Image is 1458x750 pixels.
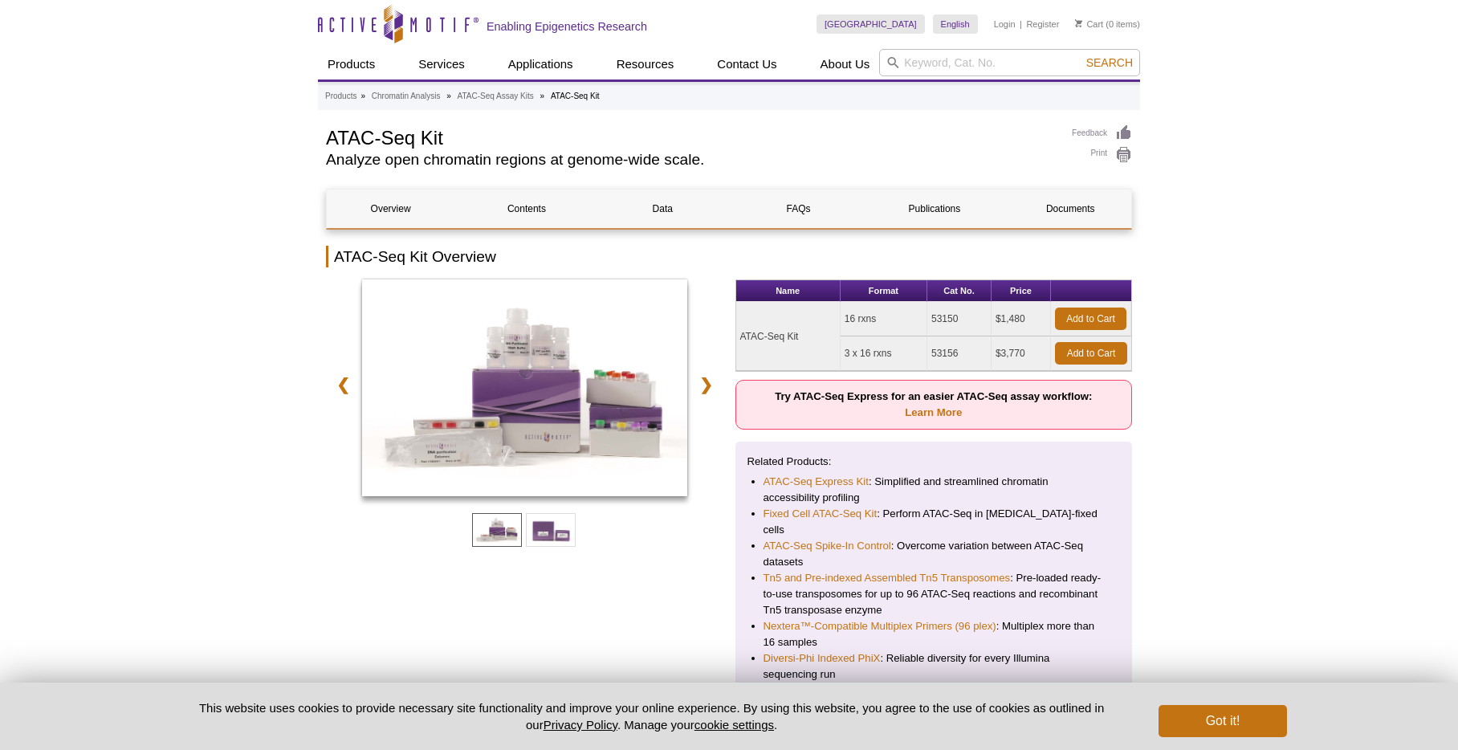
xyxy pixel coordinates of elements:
td: 53156 [927,336,992,371]
li: : Simplified and streamlined chromatin accessibility profiling [764,474,1105,506]
p: This website uses cookies to provide necessary site functionality and improve your online experie... [171,699,1132,733]
td: 16 rxns [841,302,927,336]
td: $3,770 [992,336,1051,371]
h1: ATAC-Seq Kit [326,124,1056,149]
a: FAQs [735,190,862,228]
th: Format [841,280,927,302]
h2: Enabling Epigenetics Research [487,19,647,34]
th: Cat No. [927,280,992,302]
a: Tn5 and Pre-indexed Assembled Tn5 Transposomes [764,570,1011,586]
li: : Reliable diversity for every Illumina sequencing run [764,650,1105,683]
a: Overview [327,190,454,228]
a: Fixed Cell ATAC-Seq Kit [764,506,878,522]
strong: Try ATAC-Seq Express for an easier ATAC-Seq assay workflow: [775,390,1092,418]
a: Data [599,190,727,228]
th: Price [992,280,1051,302]
td: 3 x 16 rxns [841,336,927,371]
li: ATAC-Seq Kit [551,92,600,100]
a: English [933,14,978,34]
th: Name [736,280,841,302]
a: Contact Us [707,49,786,79]
td: 53150 [927,302,992,336]
a: ❮ [326,366,360,403]
a: Publications [870,190,998,228]
a: Applications [499,49,583,79]
a: Chromatin Analysis [372,89,441,104]
a: ATAC-Seq Assay Kits [458,89,534,104]
a: ATAC-Seq Spike-In Control [764,538,891,554]
h2: Analyze open chromatin regions at genome-wide scale. [326,153,1056,167]
img: ATAC-Seq Kit [362,279,687,496]
a: Add to Cart [1055,342,1127,365]
a: Privacy Policy [544,718,617,732]
p: Related Products: [747,454,1121,470]
a: Resources [607,49,684,79]
button: Got it! [1159,705,1287,737]
img: Your Cart [1075,19,1082,27]
td: $1,480 [992,302,1051,336]
a: Cart [1075,18,1103,30]
li: (0 items) [1075,14,1140,34]
a: Diversi-Phi Indexed PhiX [764,650,881,666]
li: : Multiplex more than 16 samples [764,618,1105,650]
li: » [446,92,451,100]
span: Search [1086,56,1133,69]
a: ATAC-Seq Kit [362,279,687,501]
a: Add to Cart [1055,308,1126,330]
a: Login [994,18,1016,30]
h2: ATAC-Seq Kit Overview [326,246,1132,267]
td: ATAC-Seq Kit [736,302,841,371]
a: Products [318,49,385,79]
a: Products [325,89,356,104]
a: Contents [462,190,590,228]
button: cookie settings [694,718,774,732]
a: Feedback [1072,124,1132,142]
a: Register [1026,18,1059,30]
li: » [540,92,545,100]
a: [GEOGRAPHIC_DATA] [817,14,925,34]
li: : Perform ATAC-Seq in [MEDICAL_DATA]-fixed cells [764,506,1105,538]
a: Documents [1007,190,1134,228]
a: ❯ [689,366,723,403]
a: Services [409,49,474,79]
li: » [360,92,365,100]
li: | [1020,14,1022,34]
button: Search [1081,55,1138,70]
a: About Us [811,49,880,79]
a: ATAC-Seq Express Kit [764,474,869,490]
li: : Pre-loaded ready-to-use transposomes for up to 96 ATAC-Seq reactions and recombinant Tn5 transp... [764,570,1105,618]
li: : Overcome variation between ATAC-Seq datasets [764,538,1105,570]
a: Nextera™-Compatible Multiplex Primers (96 plex) [764,618,996,634]
input: Keyword, Cat. No. [879,49,1140,76]
a: Learn More [905,406,962,418]
a: Print [1072,146,1132,164]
